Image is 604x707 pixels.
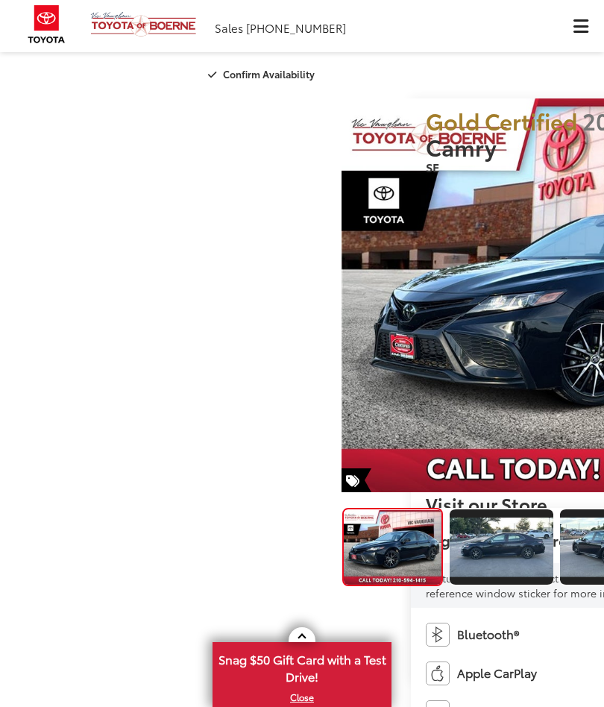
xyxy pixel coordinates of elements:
img: 2024 Toyota Camry SE [343,510,442,585]
span: Snag $50 Gift Card with a Test Drive! [214,644,390,689]
span: Sales [215,19,243,36]
img: Vic Vaughan Toyota of Boerne [90,11,197,37]
a: Expand Photo 1 [450,508,553,586]
a: Expand Photo 0 [342,508,443,586]
span: Special [342,468,371,492]
span: Apple CarPlay [457,664,537,682]
span: Gold Certified [426,104,577,136]
button: Confirm Availability [200,61,327,87]
img: Bluetooth® [426,623,450,647]
img: 2024 Toyota Camry SE [448,518,554,577]
img: Apple CarPlay [426,662,450,685]
span: Confirm Availability [223,67,315,81]
span: SE [426,158,439,175]
span: Bluetooth® [457,626,519,643]
span: [PHONE_NUMBER] [246,19,346,36]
